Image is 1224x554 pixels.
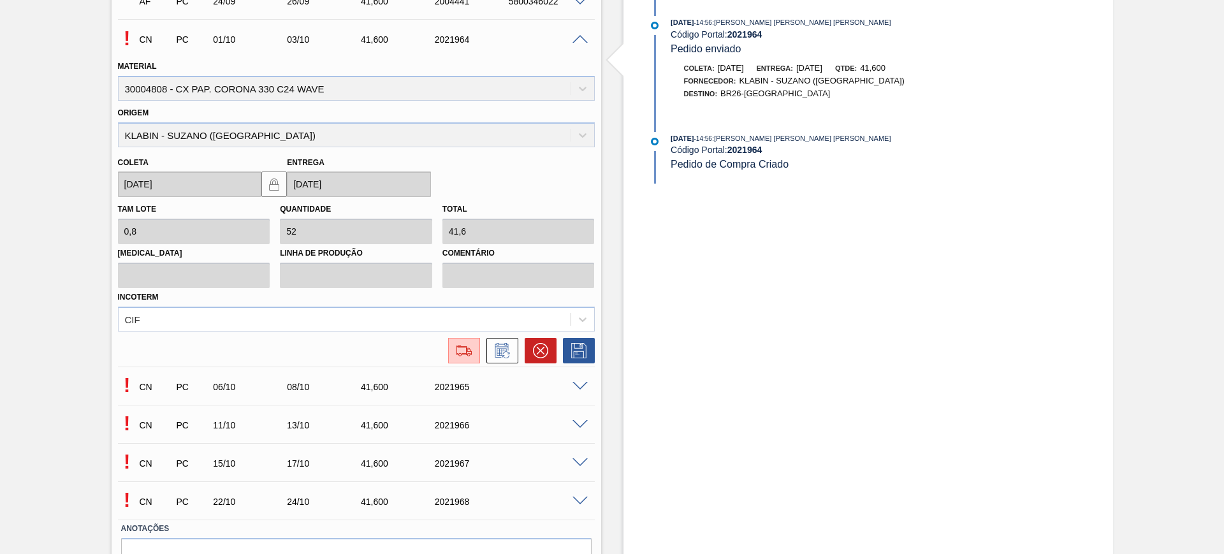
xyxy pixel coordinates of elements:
[739,76,905,85] span: KLABIN - SUZANO ([GEOGRAPHIC_DATA])
[557,338,595,363] div: Salvar Pedido
[136,26,175,54] div: Composição de Carga em Negociação
[358,420,441,430] div: 41,600
[671,135,694,142] span: [DATE]
[140,420,171,430] p: CN
[210,34,293,45] div: 01/10/2025
[118,374,136,397] p: Pendente de aceite
[118,27,136,50] p: Pendente de aceite
[358,34,441,45] div: 41,600
[266,177,282,192] img: locked
[118,488,136,512] p: Pendente de aceite
[118,158,149,167] label: Coleta
[140,382,171,392] p: CN
[671,18,694,26] span: [DATE]
[442,244,595,263] label: Comentário
[140,34,171,45] p: CN
[173,420,211,430] div: Pedido de Compra
[651,22,659,29] img: atual
[442,205,467,214] label: Total
[136,488,175,516] div: Composição de Carga em Negociação
[358,497,441,507] div: 41,600
[118,205,156,214] label: Tam lote
[118,293,159,302] label: Incoterm
[173,34,211,45] div: Pedido de Compra
[480,338,518,363] div: Informar alteração no pedido
[757,64,793,72] span: Entrega:
[720,89,830,98] span: BR26-[GEOGRAPHIC_DATA]
[358,382,441,392] div: 41,600
[712,18,891,26] span: : [PERSON_NAME] [PERSON_NAME] [PERSON_NAME]
[173,382,211,392] div: Pedido de Compra
[796,63,822,73] span: [DATE]
[860,63,885,73] span: 41,600
[432,420,514,430] div: 2021966
[694,19,712,26] span: - 14:56
[284,34,367,45] div: 03/10/2025
[118,62,157,71] label: Material
[712,135,891,142] span: : [PERSON_NAME] [PERSON_NAME] [PERSON_NAME]
[118,108,149,117] label: Origem
[442,338,480,363] div: Ir para Composição de Carga
[210,420,293,430] div: 11/10/2025
[358,458,441,469] div: 41,600
[671,29,973,40] div: Código Portal:
[284,420,367,430] div: 13/10/2025
[284,497,367,507] div: 24/10/2025
[727,29,762,40] strong: 2021964
[118,244,270,263] label: [MEDICAL_DATA]
[280,244,432,263] label: Linha de Produção
[118,412,136,435] p: Pendente de aceite
[718,63,744,73] span: [DATE]
[671,43,741,54] span: Pedido enviado
[671,159,789,170] span: Pedido de Compra Criado
[121,520,592,538] label: Anotações
[671,145,973,155] div: Código Portal:
[684,77,736,85] span: Fornecedor:
[432,382,514,392] div: 2021965
[118,171,262,197] input: dd/mm/yyyy
[210,458,293,469] div: 15/10/2025
[118,450,136,474] p: Pendente de aceite
[684,64,715,72] span: Coleta:
[210,382,293,392] div: 06/10/2025
[136,449,175,477] div: Composição de Carga em Negociação
[684,90,718,98] span: Destino:
[651,138,659,145] img: atual
[287,171,431,197] input: dd/mm/yyyy
[125,314,140,324] div: CIF
[173,497,211,507] div: Pedido de Compra
[280,205,331,214] label: Quantidade
[287,158,324,167] label: Entrega
[518,338,557,363] div: Cancelar pedido
[140,497,171,507] p: CN
[284,382,367,392] div: 08/10/2025
[432,458,514,469] div: 2021967
[136,411,175,439] div: Composição de Carga em Negociação
[261,171,287,197] button: locked
[136,373,175,401] div: Composição de Carga em Negociação
[140,458,171,469] p: CN
[432,497,514,507] div: 2021968
[727,145,762,155] strong: 2021964
[173,458,211,469] div: Pedido de Compra
[694,135,712,142] span: - 14:56
[284,458,367,469] div: 17/10/2025
[432,34,514,45] div: 2021964
[835,64,857,72] span: Qtde:
[210,497,293,507] div: 22/10/2025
